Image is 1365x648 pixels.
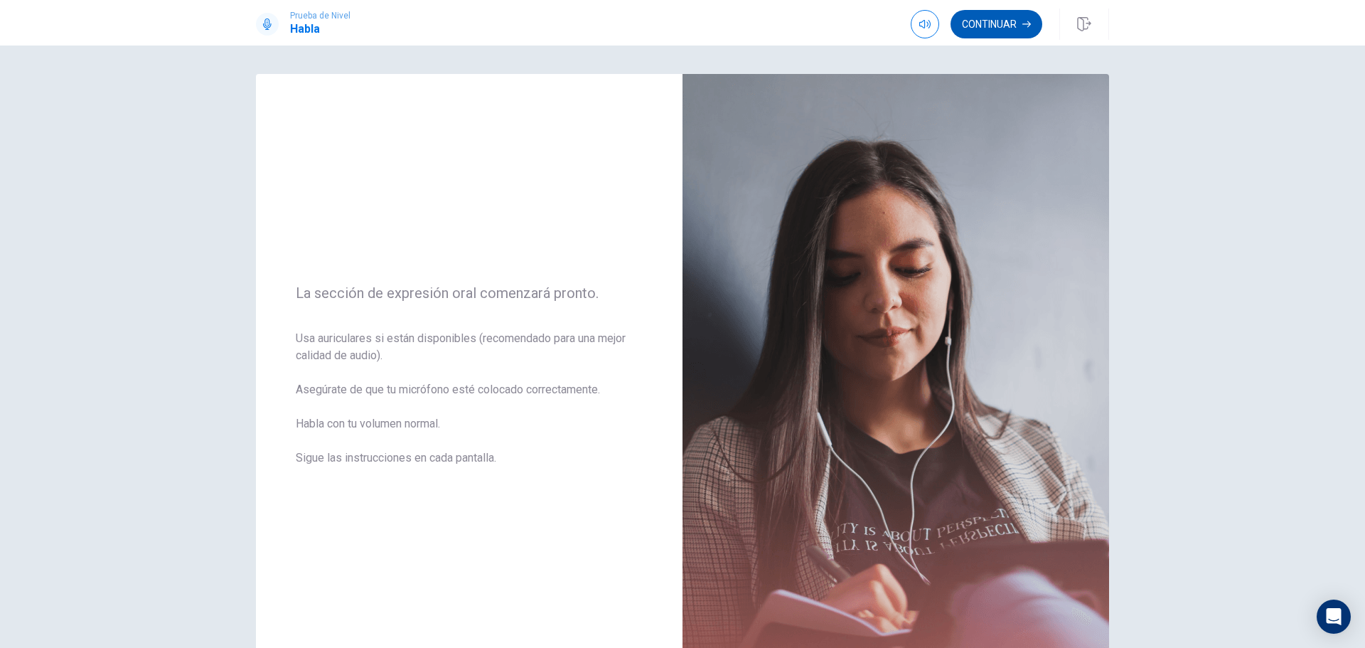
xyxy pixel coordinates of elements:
span: Prueba de Nivel [290,11,350,21]
button: Continuar [951,10,1042,38]
div: Open Intercom Messenger [1317,600,1351,634]
span: Usa auriculares si están disponibles (recomendado para una mejor calidad de audio). Asegúrate de ... [296,330,643,484]
h1: Habla [290,21,350,38]
span: La sección de expresión oral comenzará pronto. [296,285,643,302]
